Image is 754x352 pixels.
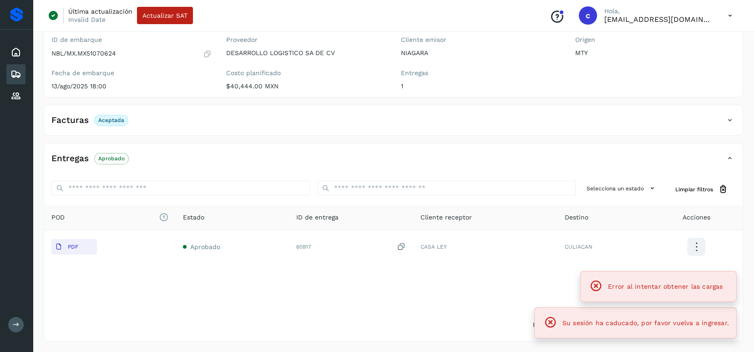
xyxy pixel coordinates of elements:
[51,115,89,126] h4: Facturas
[604,7,714,15] p: Hola,
[401,36,561,44] label: Cliente emisor
[668,181,735,198] button: Limpiar filtros
[226,69,386,77] label: Costo planificado
[583,181,661,196] button: Selecciona un estado
[51,50,116,57] p: NBL/MX.MX51070624
[420,213,472,222] span: Cliente receptor
[401,69,561,77] label: Entregas
[296,213,339,222] span: ID de entrega
[565,213,588,222] span: Destino
[557,230,650,263] td: CULIACAN
[98,117,124,123] p: Aceptada
[6,42,25,62] div: Inicio
[51,69,212,77] label: Fecha de embarque
[562,319,729,326] span: Su sesión ha caducado, por favor vuelva a ingresar.
[51,153,89,164] h4: Entregas
[413,230,557,263] td: CASA LEY
[68,244,78,250] p: PDF
[68,15,106,24] p: Invalid Date
[401,49,561,57] p: NIAGARA
[296,242,406,252] div: 60917
[44,112,743,135] div: FacturasAceptada
[608,283,723,290] span: Error al intentar obtener las cargas
[51,82,212,90] p: 13/ago/2025 18:00
[51,213,168,222] span: POD
[6,64,25,84] div: Embarques
[675,185,713,194] span: Limpiar filtros
[51,239,97,255] button: PDF
[575,36,735,44] label: Origen
[137,7,193,24] button: Actualizar SAT
[533,320,592,330] span: Filtros por página :
[51,36,212,44] label: ID de embarque
[226,36,386,44] label: Proveedor
[6,86,25,106] div: Proveedores
[226,49,386,57] p: DESARROLLO LOGISTICO SA DE CV
[190,243,220,250] span: Aprobado
[683,213,710,222] span: Acciones
[98,155,125,162] p: Aprobado
[68,7,132,15] p: Última actualización
[142,12,187,19] span: Actualizar SAT
[604,15,714,24] p: cavila@niagarawater.com
[183,213,204,222] span: Estado
[44,151,743,173] div: EntregasAprobado
[401,82,561,90] p: 1
[575,49,735,57] p: MTY
[226,82,386,90] p: $40,444.00 MXN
